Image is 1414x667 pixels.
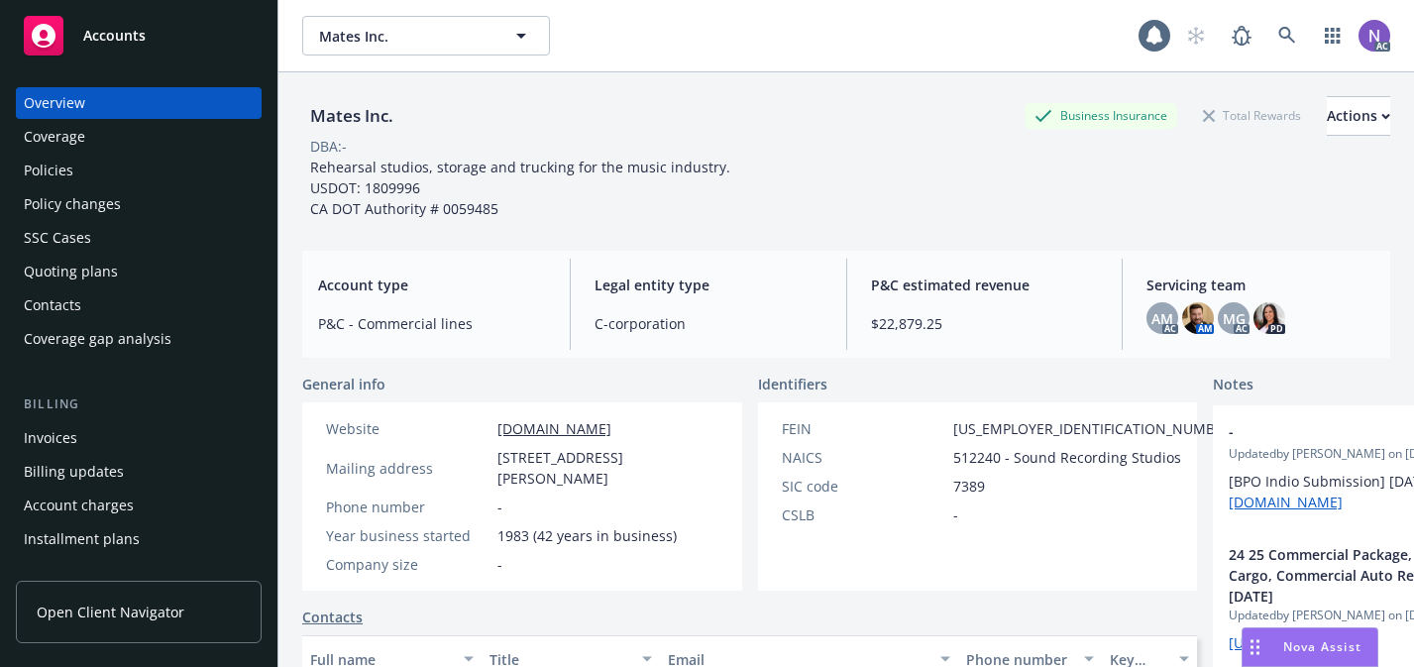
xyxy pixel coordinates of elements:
a: Installment plans [16,523,262,555]
div: Policy changes [24,188,121,220]
span: 1983 (42 years in business) [497,525,677,546]
div: Mailing address [326,458,489,479]
a: Policy changes [16,188,262,220]
a: Billing updates [16,456,262,488]
span: $22,879.25 [871,313,1099,334]
div: NAICS [782,447,945,468]
div: Drag to move [1243,628,1267,666]
span: - [953,504,958,525]
a: Report a Bug [1222,16,1261,56]
div: Overview [24,87,85,119]
span: Accounts [83,28,146,44]
div: Account charges [24,490,134,521]
span: 512240 - Sound Recording Studios [953,447,1181,468]
a: Contacts [16,289,262,321]
a: Switch app [1313,16,1353,56]
a: Contacts [302,607,363,627]
a: Coverage gap analysis [16,323,262,355]
span: Notes [1213,374,1253,397]
div: Contacts [24,289,81,321]
div: CSLB [782,504,945,525]
span: Identifiers [758,374,827,394]
div: Actions [1327,97,1390,135]
a: Quoting plans [16,256,262,287]
div: Coverage [24,121,85,153]
a: Search [1267,16,1307,56]
span: - [497,497,502,517]
button: Nova Assist [1242,627,1378,667]
a: SSC Cases [16,222,262,254]
a: [DOMAIN_NAME] [497,419,611,438]
div: Year business started [326,525,489,546]
a: Accounts [16,8,262,63]
a: Start snowing [1176,16,1216,56]
button: Mates Inc. [302,16,550,56]
div: SSC Cases [24,222,91,254]
span: General info [302,374,385,394]
span: P&C estimated revenue [871,275,1099,295]
div: Company size [326,554,489,575]
div: Website [326,418,489,439]
span: Servicing team [1146,275,1374,295]
div: Billing updates [24,456,124,488]
span: MG [1223,308,1246,329]
span: P&C - Commercial lines [318,313,546,334]
span: AM [1151,308,1173,329]
span: Open Client Navigator [37,602,184,622]
div: Coverage gap analysis [24,323,171,355]
span: C-corporation [595,313,822,334]
div: DBA: - [310,136,347,157]
div: Phone number [326,497,489,517]
div: Quoting plans [24,256,118,287]
span: [STREET_ADDRESS][PERSON_NAME] [497,447,718,489]
img: photo [1182,302,1214,334]
div: Billing [16,394,262,414]
span: Nova Assist [1283,638,1361,655]
button: Actions [1327,96,1390,136]
img: photo [1253,302,1285,334]
div: Policies [24,155,73,186]
div: Mates Inc. [302,103,401,129]
span: Legal entity type [595,275,822,295]
img: photo [1359,20,1390,52]
div: Business Insurance [1025,103,1177,128]
div: SIC code [782,476,945,497]
a: [URL][DOMAIN_NAME] [1229,633,1378,652]
span: - [497,554,502,575]
div: FEIN [782,418,945,439]
a: Policies [16,155,262,186]
a: Invoices [16,422,262,454]
span: 7389 [953,476,985,497]
div: Total Rewards [1193,103,1311,128]
div: Invoices [24,422,77,454]
span: Mates Inc. [319,26,490,47]
span: [US_EMPLOYER_IDENTIFICATION_NUMBER] [953,418,1237,439]
span: Rehearsal studios, storage and trucking for the music industry. USDOT: 1809996 CA DOT Authority #... [310,158,730,218]
div: Installment plans [24,523,140,555]
a: Overview [16,87,262,119]
a: Account charges [16,490,262,521]
a: Coverage [16,121,262,153]
span: Account type [318,275,546,295]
